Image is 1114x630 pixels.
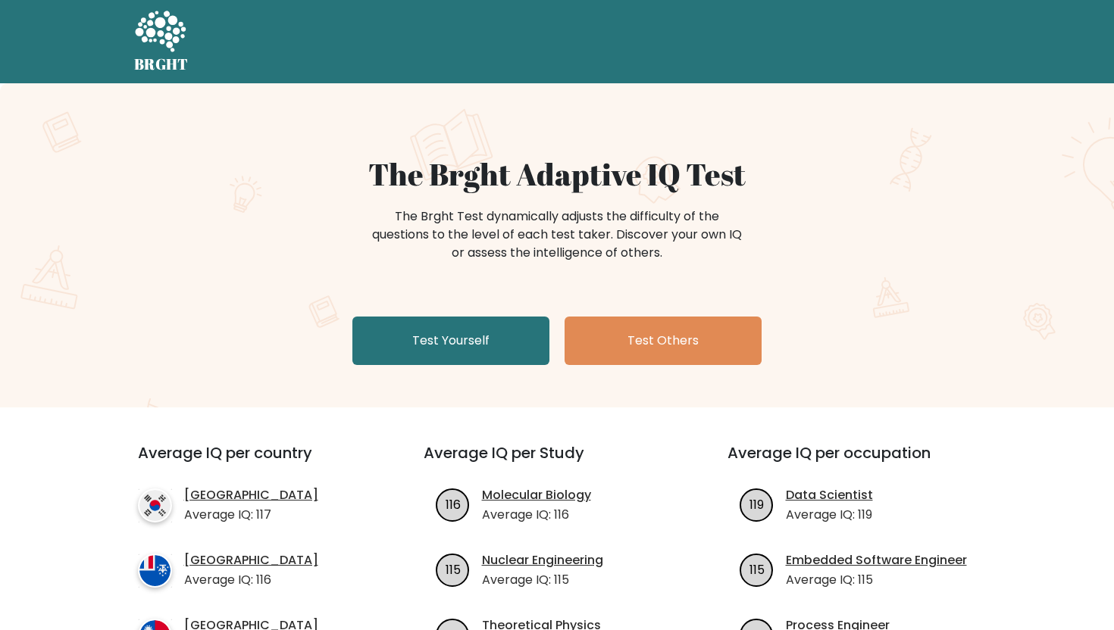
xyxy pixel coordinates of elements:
p: Average IQ: 116 [482,506,591,524]
text: 119 [749,495,764,513]
p: Average IQ: 115 [786,571,967,589]
h3: Average IQ per occupation [728,444,995,480]
h5: BRGHT [134,55,189,73]
h3: Average IQ per Study [424,444,691,480]
h3: Average IQ per country [138,444,369,480]
a: Test Yourself [352,317,549,365]
a: [GEOGRAPHIC_DATA] [184,486,318,504]
text: 115 [749,560,764,578]
p: Average IQ: 117 [184,506,318,524]
a: [GEOGRAPHIC_DATA] [184,551,318,569]
p: Average IQ: 119 [786,506,873,524]
img: country [138,488,172,522]
text: 115 [445,560,460,578]
a: Test Others [565,317,762,365]
p: Average IQ: 115 [482,571,603,589]
p: Average IQ: 116 [184,571,318,589]
div: The Brght Test dynamically adjusts the difficulty of the questions to the level of each test take... [368,207,746,262]
a: Embedded Software Engineer [786,551,967,569]
h1: The Brght Adaptive IQ Test [187,156,927,192]
img: country [138,554,172,588]
text: 116 [445,495,460,513]
a: BRGHT [134,6,189,77]
a: Data Scientist [786,486,873,504]
a: Molecular Biology [482,486,591,504]
a: Nuclear Engineering [482,551,603,569]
